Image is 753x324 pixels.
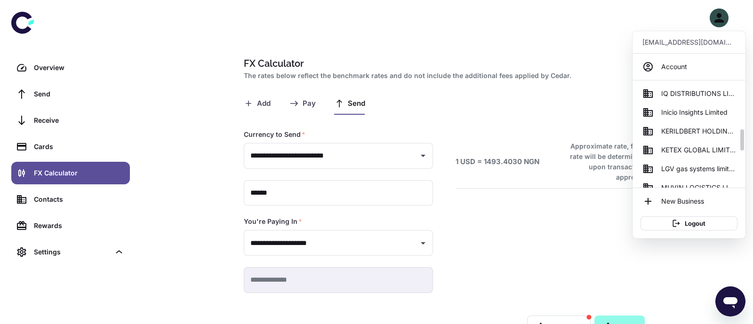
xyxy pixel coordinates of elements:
span: Inicio Insights Limited [661,107,728,118]
span: KETEX GLOBAL LIMITED [661,145,736,155]
span: MUVIN LOGISTICS LIMITED [661,182,736,193]
iframe: Button to launch messaging window [715,286,745,316]
span: IQ DISTRIBUTIONS LIMITED [661,88,736,99]
a: Account [637,57,741,76]
span: LGV gas systems limited [661,164,736,174]
span: KERILDBERT HOLDINGS LIMITED [661,126,736,136]
p: [EMAIL_ADDRESS][DOMAIN_NAME] [642,37,736,47]
li: New Business [637,192,741,211]
button: Logout [641,216,737,230]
